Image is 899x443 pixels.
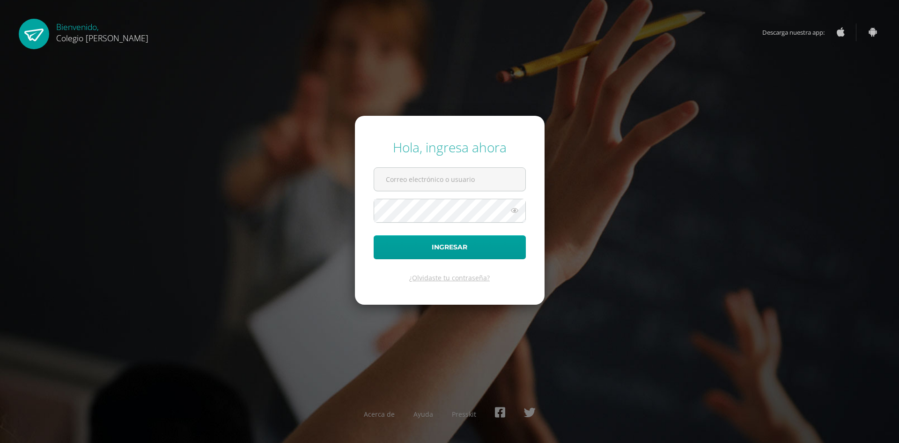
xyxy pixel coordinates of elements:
[374,168,525,191] input: Correo electrónico o usuario
[364,410,395,419] a: Acerca de
[56,19,148,44] div: Bienvenido,
[762,23,834,41] span: Descarga nuestra app:
[56,32,148,44] span: Colegio [PERSON_NAME]
[413,410,433,419] a: Ayuda
[409,273,490,282] a: ¿Olvidaste tu contraseña?
[374,235,526,259] button: Ingresar
[452,410,476,419] a: Presskit
[374,138,526,156] div: Hola, ingresa ahora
